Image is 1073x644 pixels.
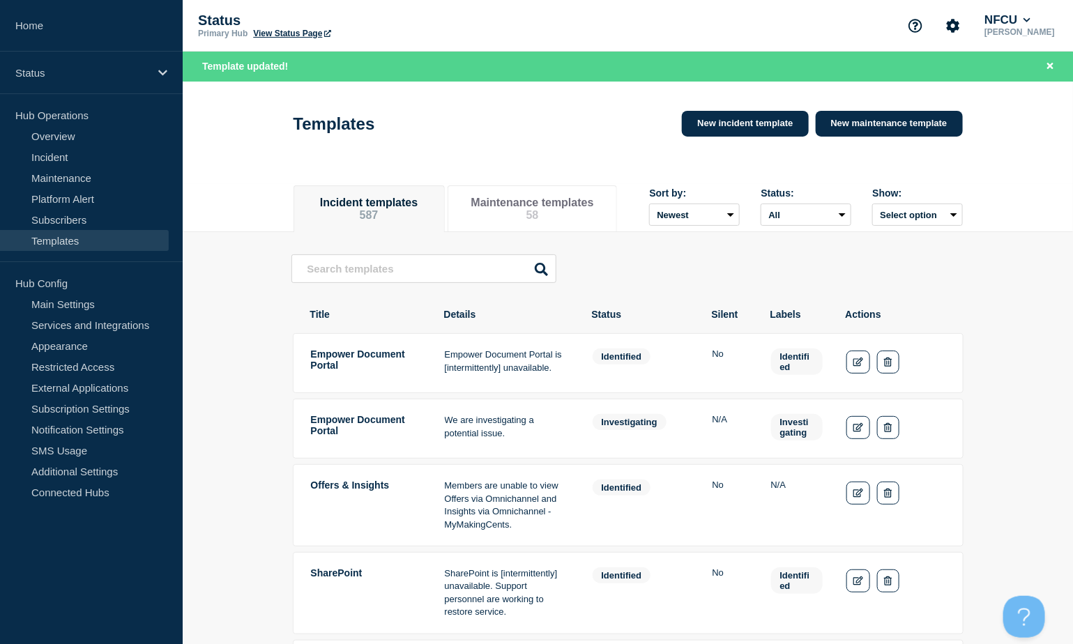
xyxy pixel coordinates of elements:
button: Delete [877,569,899,592]
p: Members are unable to view Offers via Omnichannel and Insights via Omnichannel - MyMakingCents. [445,480,569,531]
td: Labels: Identified [770,567,823,620]
span: Identified [771,348,823,375]
div: Show: [872,187,963,199]
td: Silent: N/A [712,413,748,444]
td: Actions: Edit Delete [846,348,946,378]
span: Investigating [771,414,823,440]
a: Edit [846,569,871,592]
td: Title: Offers & Insights [310,479,422,532]
td: Status: identified [592,348,690,378]
a: New incident template [682,111,808,137]
p: Status [15,67,149,79]
td: Actions: Edit Delete [846,567,946,620]
p: SharePoint is [intermittently] unavailable. Support personnel are working to restore service. [445,567,569,619]
a: New maintenance template [816,111,963,137]
button: Account settings [938,11,968,40]
a: View Status Page [253,29,330,38]
th: Actions [845,308,945,321]
th: Silent [711,308,747,321]
td: Silent: No [712,479,748,532]
td: Details: Members are unable to view Offers via Omnichannel and Insights via Omnichannel - MyMakin... [444,479,570,532]
span: identified [593,480,651,496]
button: Close banner [1042,59,1059,75]
button: NFCU [982,13,1033,27]
span: 58 [526,209,539,221]
p: Status [198,13,477,29]
td: Title: Empower Document Portal [310,413,422,444]
button: Delete [877,416,899,439]
td: Actions: Edit Delete [846,413,946,444]
td: Labels: Identified [770,348,823,378]
td: Silent: No [712,567,748,620]
td: Title: SharePoint [310,567,422,620]
td: Details: Empower Document Portal is [intermittently] unavailable.<br/> [444,348,570,378]
select: Sort by [649,204,740,226]
td: Status: investigating [592,413,690,444]
a: Edit [846,351,871,374]
th: Details [443,308,569,321]
td: Status: identified [592,479,690,532]
span: identified [593,567,651,583]
p: Primary Hub [198,29,248,38]
td: Title: Empower Document Portal [310,348,422,378]
span: 587 [360,209,379,221]
th: Title [310,308,421,321]
td: Details: We are investigating a potential issue.<br/> [444,413,570,444]
input: Search templates [291,254,556,283]
a: Edit [846,416,871,439]
h1: Templates [294,114,375,134]
span: Template updated! [202,61,288,72]
td: Status: identified [592,567,690,620]
p: Empower Document Portal is [intermittently] unavailable. [445,348,569,374]
button: Support [901,11,930,40]
button: Incident templates 587 [310,197,429,222]
button: Delete [877,351,899,374]
p: We are investigating a potential issue. [445,414,569,440]
button: Maintenance templates 58 [464,197,602,222]
span: investigating [593,414,667,430]
td: Labels: global.none [770,479,823,532]
div: Status: [761,187,851,199]
div: Sort by: [649,187,740,199]
select: Status [761,204,851,226]
span: Identified [771,567,823,594]
button: Select option [872,204,963,226]
p: [PERSON_NAME] [982,27,1058,37]
span: identified [593,348,651,365]
td: Actions: Edit Delete [846,479,946,532]
td: Details: SharePoint is [intermittently] unavailable. Support personnel are working to restore ser... [444,567,570,620]
a: Edit [846,482,871,505]
td: Labels: Investigating [770,413,823,444]
iframe: Help Scout Beacon - Open [1003,596,1045,638]
th: Status [591,308,689,321]
th: Labels [770,308,823,321]
button: Delete [877,482,899,505]
td: Silent: No [712,348,748,378]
